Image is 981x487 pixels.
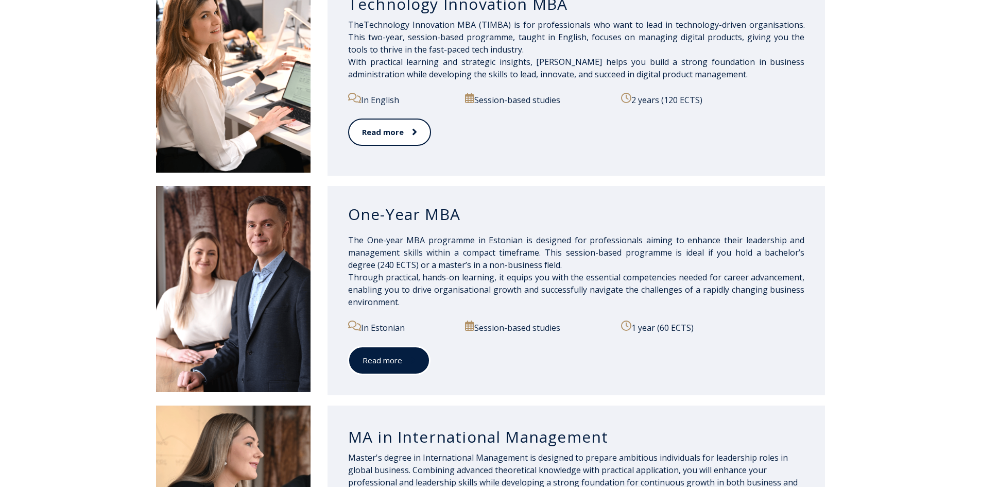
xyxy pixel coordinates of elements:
[348,56,805,80] span: With practical learning and strategic insights, [PERSON_NAME] helps you build a strong foundation...
[348,119,431,146] a: Read more
[156,186,311,392] img: DSC_1995
[348,346,430,375] a: Read more
[348,234,805,308] p: The One-year MBA programme in Estonian is designed for professionals aiming to enhance their lead...
[621,93,804,106] p: 2 years (120 ECTS)
[621,321,804,334] p: 1 year (60 ECTS)
[348,19,805,55] span: sionals who want to lead in technology-driven organisations. This two-year, session-based program...
[364,19,563,30] span: Technology Innovation M
[465,321,609,334] p: Session-based studies
[348,205,805,224] h3: One-Year MBA
[348,321,454,334] p: In Estonian
[348,19,364,30] span: The
[465,19,563,30] span: BA (TIMBA) is for profes
[348,427,805,447] h3: MA in International Management
[465,93,609,106] p: Session-based studies
[348,93,454,106] p: In English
